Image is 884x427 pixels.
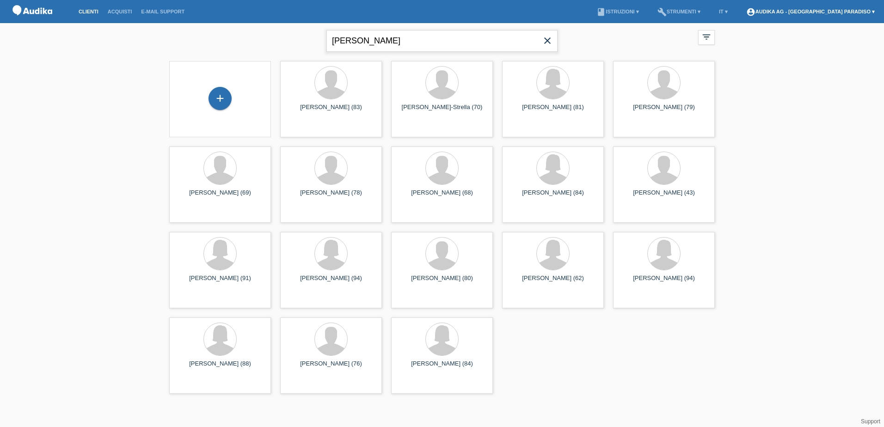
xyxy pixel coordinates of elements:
div: [PERSON_NAME] (68) [399,189,485,204]
div: Registrare cliente [209,91,231,106]
a: POS — MF Group [9,18,55,25]
div: [PERSON_NAME]-Strella (70) [399,104,485,118]
i: build [657,7,667,17]
i: book [596,7,606,17]
div: [PERSON_NAME] (69) [177,189,264,204]
a: E-mail Support [136,9,189,14]
a: IT ▾ [714,9,732,14]
div: [PERSON_NAME] (83) [288,104,374,118]
a: Acquisti [103,9,137,14]
a: Clienti [74,9,103,14]
a: buildStrumenti ▾ [653,9,705,14]
i: close [542,35,553,46]
div: [PERSON_NAME] (62) [510,274,596,289]
i: account_circle [746,7,755,17]
input: Ricerca... [326,30,558,52]
div: [PERSON_NAME] (91) [177,274,264,289]
a: account_circleAudika AG - [GEOGRAPHIC_DATA] Paradiso ▾ [742,9,879,14]
i: filter_list [701,32,712,42]
a: bookIstruzioni ▾ [592,9,643,14]
div: [PERSON_NAME] (94) [288,274,374,289]
div: [PERSON_NAME] (43) [620,189,707,204]
div: [PERSON_NAME] (84) [399,360,485,375]
div: [PERSON_NAME] (80) [399,274,485,289]
div: [PERSON_NAME] (81) [510,104,596,118]
div: [PERSON_NAME] (79) [620,104,707,118]
div: [PERSON_NAME] (78) [288,189,374,204]
div: [PERSON_NAME] (84) [510,189,596,204]
div: [PERSON_NAME] (76) [288,360,374,375]
div: [PERSON_NAME] (94) [620,274,707,289]
div: [PERSON_NAME] (88) [177,360,264,375]
a: Support [861,418,880,425]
